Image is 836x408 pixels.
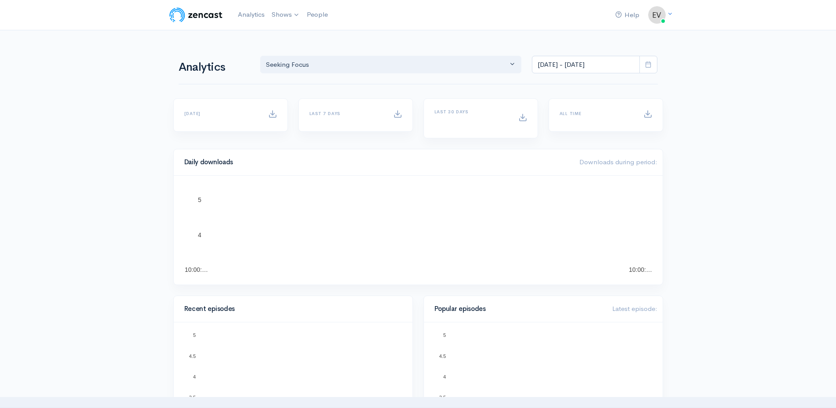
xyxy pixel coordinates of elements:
h6: All time [560,111,633,116]
input: analytics date range selector [532,56,640,74]
text: 4 [198,231,201,238]
a: Help [612,6,643,25]
text: 5 [193,332,195,338]
text: 4 [193,374,195,379]
svg: A chart. [184,186,652,274]
h6: Last 30 days [434,109,508,114]
text: 4.5 [189,353,195,358]
h4: Popular episodes [434,305,602,313]
button: Seeking Focus [260,56,522,74]
a: Shows [268,5,303,25]
a: People [303,5,331,24]
text: 3.5 [439,395,445,400]
h4: Recent episodes [184,305,397,313]
h4: Daily downloads [184,159,569,166]
text: 4 [443,374,445,379]
a: Analytics [234,5,268,24]
text: 5 [198,196,201,203]
img: ZenCast Logo [168,6,224,24]
h6: Last 7 days [309,111,383,116]
h6: [DATE] [184,111,258,116]
text: 10:00:… [629,266,652,273]
text: 5 [443,332,445,338]
span: Latest episode: [612,304,657,313]
h1: Analytics [179,61,250,74]
span: Downloads during period: [579,158,657,166]
img: ... [648,6,666,24]
div: Seeking Focus [266,60,508,70]
text: 4.5 [439,353,445,358]
text: 3.5 [189,395,195,400]
text: 10:00:… [185,266,208,273]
